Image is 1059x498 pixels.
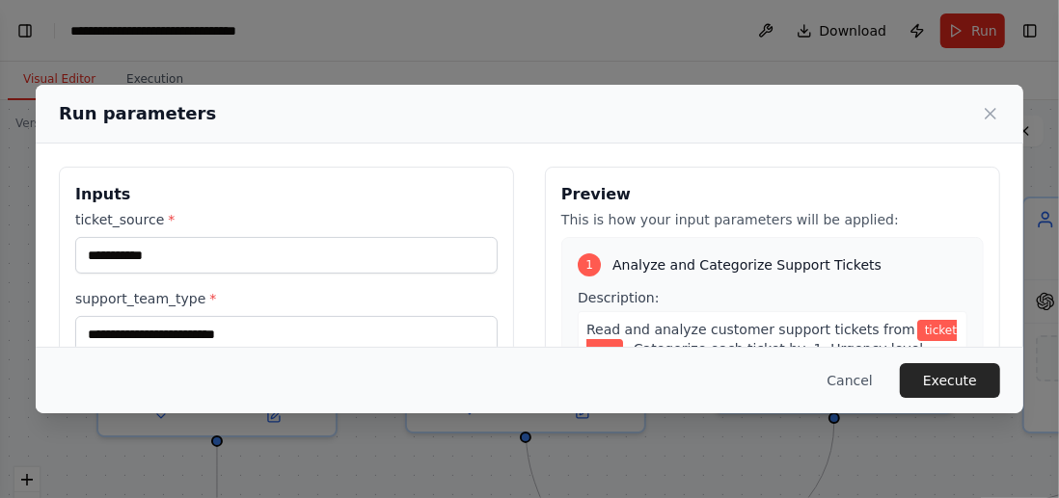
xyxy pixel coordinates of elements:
[812,363,888,398] button: Cancel
[75,183,498,206] h3: Inputs
[59,100,216,127] h2: Run parameters
[75,289,498,308] label: support_team_type
[578,290,659,305] span: Description:
[561,183,984,206] h3: Preview
[586,320,957,360] span: Variable: ticket_source
[586,322,915,337] span: Read and analyze customer support tickets from
[578,253,601,276] div: 1
[75,210,498,229] label: ticket_source
[900,363,1000,398] button: Execute
[612,255,882,275] span: Analyze and Categorize Support Tickets
[561,210,984,229] p: This is how your input parameters will be applied:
